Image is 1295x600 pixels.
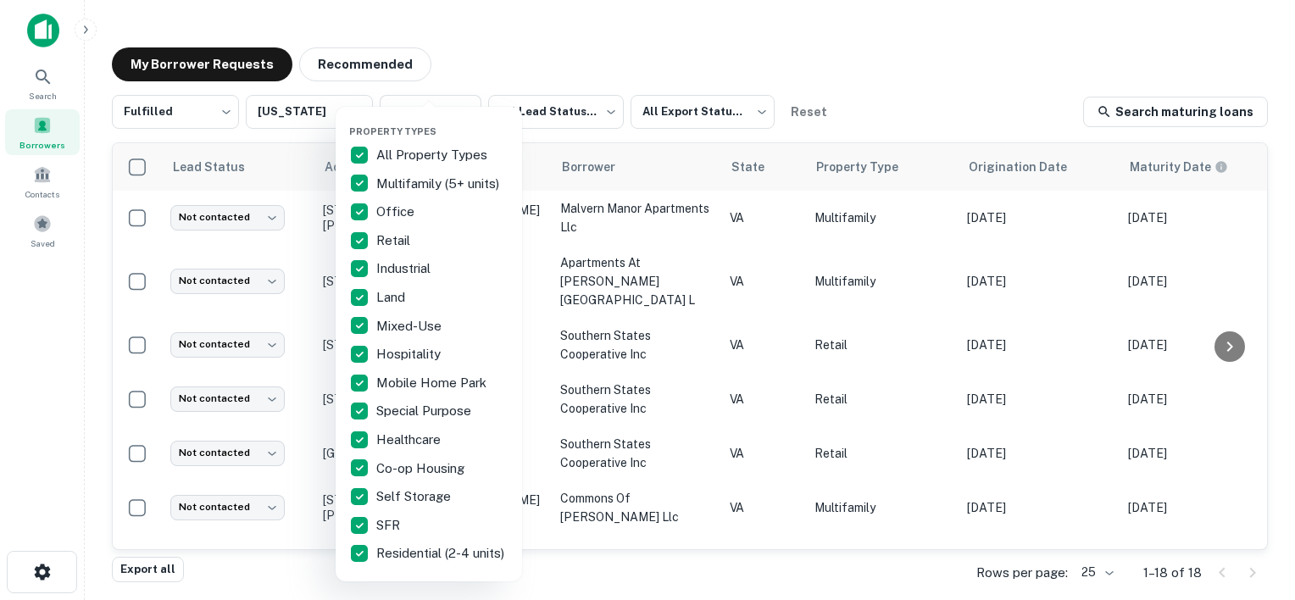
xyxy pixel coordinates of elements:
[376,515,403,536] p: SFR
[349,126,436,136] span: Property Types
[376,258,434,279] p: Industrial
[376,401,475,421] p: Special Purpose
[376,344,444,364] p: Hospitality
[376,458,468,479] p: Co-op Housing
[376,430,444,450] p: Healthcare
[376,373,490,393] p: Mobile Home Park
[376,202,418,222] p: Office
[376,316,445,336] p: Mixed-Use
[376,145,491,165] p: All Property Types
[376,486,454,507] p: Self Storage
[376,174,503,194] p: Multifamily (5+ units)
[376,231,414,251] p: Retail
[376,543,508,564] p: Residential (2-4 units)
[1210,464,1295,546] iframe: Chat Widget
[376,287,409,308] p: Land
